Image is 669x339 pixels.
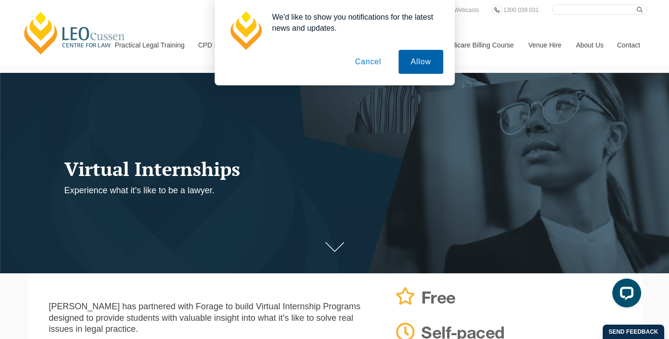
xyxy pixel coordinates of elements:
iframe: LiveChat chat widget [605,275,645,315]
div: We'd like to show you notifications for the latest news and updates. [265,12,443,34]
h1: Virtual Internships [64,158,443,179]
button: Allow [399,50,443,74]
p: [PERSON_NAME] has partnered with Forage to build Virtual Internship Programs designed to provide ... [49,301,377,335]
img: notification icon [226,12,265,50]
p: Experience what it’s like to be a lawyer. [64,185,443,196]
button: Cancel [343,50,393,74]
